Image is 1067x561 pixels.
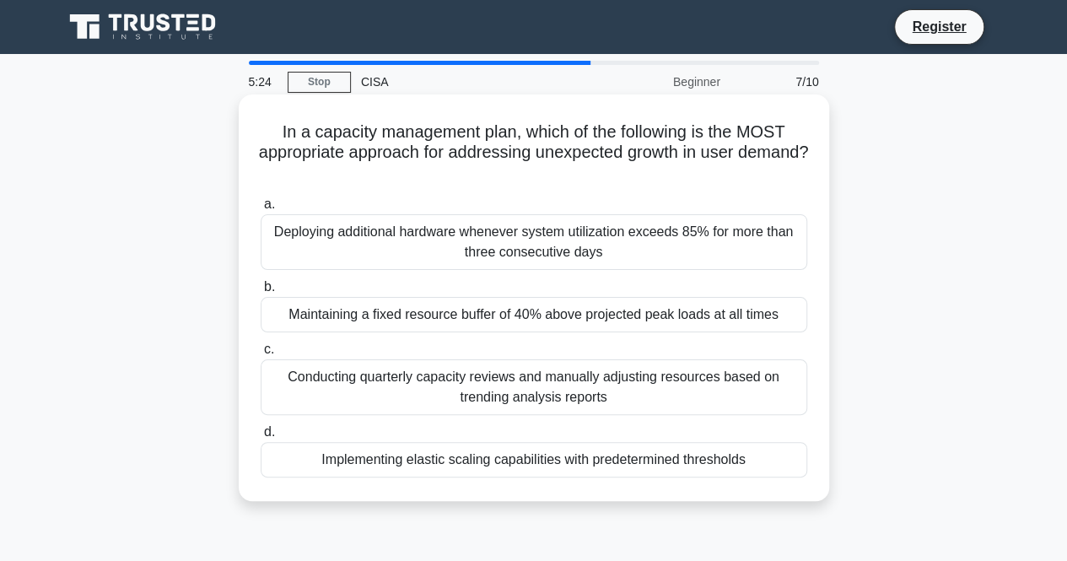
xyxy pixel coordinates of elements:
[261,214,807,270] div: Deploying additional hardware whenever system utilization exceeds 85% for more than three consecu...
[264,424,275,439] span: d.
[583,65,730,99] div: Beginner
[259,121,809,184] h5: In a capacity management plan, which of the following is the MOST appropriate approach for addres...
[261,359,807,415] div: Conducting quarterly capacity reviews and manually adjusting resources based on trending analysis...
[902,16,976,37] a: Register
[261,442,807,477] div: Implementing elastic scaling capabilities with predetermined thresholds
[288,72,351,93] a: Stop
[264,197,275,211] span: a.
[351,65,583,99] div: CISA
[264,342,274,356] span: c.
[239,65,288,99] div: 5:24
[261,297,807,332] div: Maintaining a fixed resource buffer of 40% above projected peak loads at all times
[730,65,829,99] div: 7/10
[264,279,275,294] span: b.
